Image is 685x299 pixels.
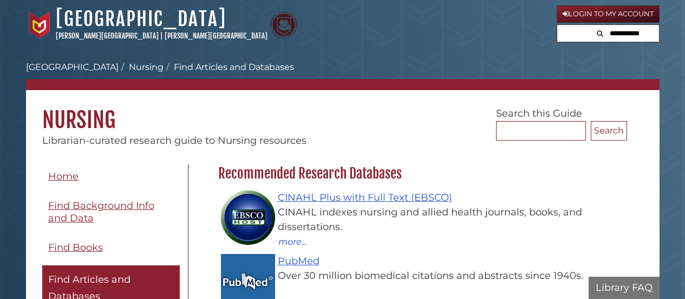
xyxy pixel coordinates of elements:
[48,241,103,253] span: Find Books
[278,255,319,267] a: PubMed
[270,11,297,39] img: Calvin Theological Seminary
[160,31,163,40] span: |
[597,30,603,37] i: Search
[591,121,627,141] button: Search
[229,205,622,234] div: CINAHL indexes nursing and allied health journals, books, and dissertations.
[42,236,180,260] a: Find Books
[42,164,180,189] a: Home
[48,200,154,224] span: Find Background Info and Data
[278,234,307,249] button: more...
[593,25,606,40] button: Search
[56,7,226,31] a: [GEOGRAPHIC_DATA]
[26,11,53,39] img: Calvin University
[56,31,159,40] a: [PERSON_NAME][GEOGRAPHIC_DATA]
[48,170,79,182] span: Home
[26,61,660,90] nav: breadcrumb
[557,5,660,23] a: Login to My Account
[229,269,622,283] div: Over 30 million biomedical citations and abstracts since 1940s.
[278,192,452,203] a: CINAHL Plus with Full Text (EBSCO)
[26,62,119,72] a: [GEOGRAPHIC_DATA]
[42,194,180,230] a: Find Background Info and Data
[26,90,660,133] h1: Nursing
[129,62,164,72] a: Nursing
[213,165,627,182] h2: Recommended Research Databases
[165,31,268,40] a: [PERSON_NAME][GEOGRAPHIC_DATA]
[42,135,306,147] span: Librarian-curated research guide to Nursing resources
[589,277,660,299] button: Library FAQ
[164,61,294,74] li: Find Articles and Databases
